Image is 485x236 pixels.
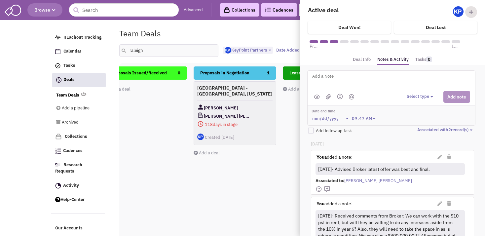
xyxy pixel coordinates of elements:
span: 0 [426,57,432,62]
img: icon-deals.svg [56,76,62,84]
a: Calendar [52,45,105,58]
img: CompanyLogo [197,112,204,119]
span: Prospective Sites [310,43,318,50]
img: icon-daysinstage-red.png [197,121,204,127]
div: [DATE]- Advised Broker latest offer was best and final. [317,164,462,174]
div: Add Collaborator [465,6,477,18]
span: Created [DATE] [205,135,234,140]
button: Select type [407,94,435,100]
a: Advanced [184,7,203,13]
a: REachout Tracking [52,31,105,44]
img: help.png [55,197,60,202]
a: Archived [56,116,96,129]
a: Cadences [261,3,297,17]
a: Notes & Activity [377,55,409,65]
img: Cadences_logo.png [265,8,271,12]
h4: Active deal [308,6,388,14]
img: Cadences_logo.png [55,148,61,154]
label: added a note: [317,154,353,160]
label: added a note: [317,200,353,207]
span: Tasks [63,63,75,68]
a: Our Accounts [52,222,105,235]
img: icon-collection-lavender.png [55,133,62,140]
span: Lease executed [452,43,460,50]
span: 2 [448,127,451,133]
span: 0 [178,66,180,80]
button: Browse [27,3,62,17]
span: Browse [34,7,56,13]
input: Search [69,3,179,17]
span: 118 [205,122,213,127]
a: Deals [52,73,106,87]
label: Date and time [312,109,378,114]
img: SmartAdmin [5,3,21,16]
img: mantion.png [349,94,354,99]
img: Gp5tB00MpEGTGSMiAkF79g.png [225,47,231,54]
span: KeyPoint Partners [225,47,267,53]
span: Proposals in Negotiation [200,70,249,76]
img: face-smile.png [316,186,322,192]
img: public.png [314,95,320,99]
span: days in stage [197,120,273,129]
a: Add a pipeline [56,102,96,115]
span: REachout Tracking [63,34,101,40]
a: Deal Info [353,55,371,64]
i: Delete Note [447,155,451,159]
img: icon-tasks.png [55,63,60,68]
span: Activity [63,182,79,188]
span: [PERSON_NAME] [204,104,238,112]
img: Research.png [55,163,60,167]
img: Gp5tB00MpEGTGSMiAkF79g.png [453,6,464,17]
a: Team Deals [56,92,79,98]
h4: [GEOGRAPHIC_DATA] - [GEOGRAPHIC_DATA], [US_STATE] [197,85,273,97]
a: Help-Center [52,194,105,206]
span: Associated to: [316,178,344,183]
img: emoji.png [337,94,343,99]
button: Associated with2record(s) [417,127,474,133]
img: mdi_comment-add-outline.png [324,186,330,192]
img: (jpg,png,gif,doc,docx,xls,xlsx,pdf,txt) [326,94,331,99]
span: 1 [267,66,270,80]
h1: Team Deals [119,29,161,38]
a: Activity [52,179,105,192]
a: Research Requests [52,159,105,178]
span: Collections [65,134,87,139]
span: Cadences [63,148,83,154]
span: Our Accounts [55,225,83,231]
i: Edit Note [437,155,442,159]
span: Lease Pending [289,70,319,76]
span: Date Added [276,47,300,53]
img: icon-collection-lavender-black.svg [224,7,230,13]
span: Proposals Issued/Received [111,70,167,76]
i: Delete Note [447,201,451,206]
span: Research Requests [55,162,82,174]
span: [PERSON_NAME] [PERSON_NAME] [344,178,412,183]
a: Add a deal [194,150,220,156]
h4: Deal Won! [338,24,360,30]
p: [DATE] [311,141,474,147]
img: Activity.png [55,183,61,189]
strong: You [317,154,324,160]
span: Calendar [63,49,81,54]
img: Contact Image [197,104,204,110]
a: Cadences [52,145,105,157]
a: Collections [52,130,105,143]
span: Add follow up task [316,128,352,134]
img: Calendar.png [55,49,60,54]
a: Tasks [52,59,105,72]
a: Add a deal [283,86,309,92]
button: Date Added [274,47,307,54]
button: KeyPoint Partners [223,47,273,54]
h4: Deal Lost [426,24,446,30]
span: [PERSON_NAME] [PERSON_NAME] [204,112,251,120]
a: Collections [220,3,259,17]
a: Tasks [415,55,432,64]
input: Search deals [119,44,218,57]
i: Edit Note [437,201,442,206]
strong: You [317,201,324,207]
